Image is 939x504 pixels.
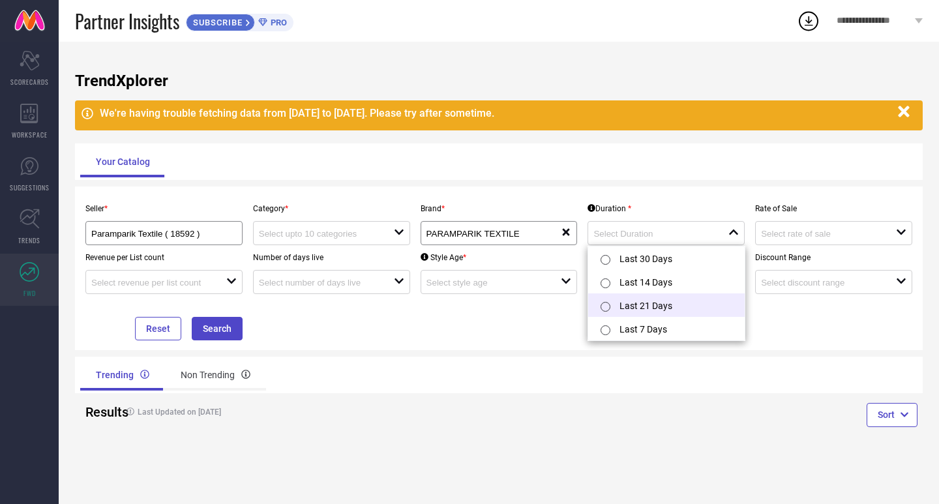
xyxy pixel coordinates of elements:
p: Number of days live [253,253,410,262]
button: Sort [867,403,917,426]
li: Last 7 Days [588,317,745,340]
span: PRO [267,18,287,27]
div: Open download list [797,9,820,33]
button: Reset [135,317,181,340]
h2: Results [85,404,110,420]
input: Select number of days live [259,278,380,288]
input: Select seller [91,229,222,239]
li: Last 30 Days [588,246,745,270]
span: TRENDS [18,235,40,245]
input: Select revenue per list count [91,278,213,288]
span: FWD [23,288,36,298]
span: WORKSPACE [12,130,48,140]
h1: TrendXplorer [75,72,923,90]
p: Category [253,204,410,213]
input: Select brands [426,229,548,239]
h4: Last Updated on [DATE] [120,408,454,417]
a: SUBSCRIBEPRO [186,10,293,31]
input: Select rate of sale [761,229,882,239]
span: SUGGESTIONS [10,183,50,192]
div: PARAMPARIK TEXTILE [426,227,561,239]
p: Discount Range [755,253,912,262]
input: Select upto 10 categories [259,229,380,239]
span: SCORECARDS [10,77,49,87]
span: SUBSCRIBE [186,18,246,27]
p: Seller [85,204,243,213]
li: Last 21 Days [588,293,745,317]
div: We're having trouble fetching data from [DATE] to [DATE]. Please try after sometime. [100,107,891,119]
div: Style Age [421,253,466,262]
div: Duration [588,204,631,213]
button: Search [192,317,243,340]
div: Trending [80,359,165,391]
p: Rate of Sale [755,204,912,213]
input: Select discount range [761,278,882,288]
li: Last 14 Days [588,270,745,293]
input: Select Duration [593,229,715,239]
span: Partner Insights [75,8,179,35]
div: Non Trending [165,359,266,391]
div: Paramparik Textile ( 18592 ) [91,227,237,239]
input: Select style age [426,278,548,288]
p: Revenue per List count [85,253,243,262]
p: Brand [421,204,578,213]
div: Your Catalog [80,146,166,177]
